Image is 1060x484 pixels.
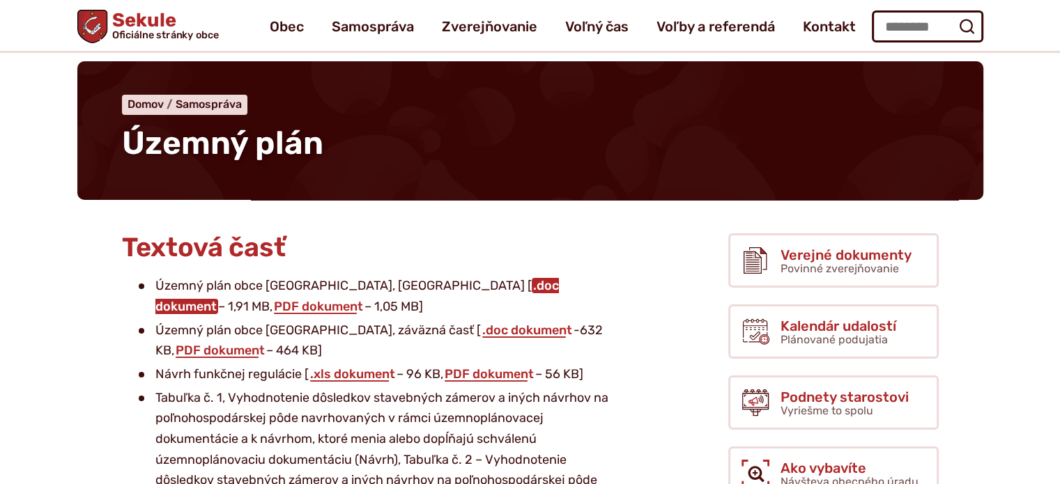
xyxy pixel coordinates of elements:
[270,7,304,46] a: Obec
[77,10,219,43] a: Logo Sekule, prejsť na domovskú stránku.
[112,30,219,40] span: Oficiálne stránky obce
[139,364,617,385] li: Návrh funkčnej regulácie [ – 96 KB, – 56 KB]
[728,375,939,430] a: Podnety starostovi Vyriešme to spolu
[77,10,107,43] img: Prejsť na domovskú stránku
[728,233,939,288] a: Verejné dokumenty Povinné zverejňovanie
[443,366,535,382] a: PDF dokument
[481,322,574,338] a: .doc dokument
[176,97,242,111] a: Samospráva
[128,97,164,111] span: Domov
[656,7,775,46] a: Voľby a referendá
[139,320,617,361] li: Územný plán obce [GEOGRAPHIC_DATA], záväzná časť [ -632 KB, – 464 KB]
[442,7,537,46] a: Zverejňovanie
[139,276,617,317] li: Územný plán obce [GEOGRAPHIC_DATA], [GEOGRAPHIC_DATA] [ – 1,91 MB, – 1,05 MB]
[272,299,364,314] a: PDF dokument
[781,262,899,275] span: Povinné zverejňovanie
[122,124,323,162] span: Územný plán
[781,404,873,417] span: Vyriešme to spolu
[781,389,909,405] span: Podnety starostovi
[174,343,266,358] a: PDF dokument
[565,7,629,46] a: Voľný čas
[122,231,286,263] span: Textová časť
[107,11,219,40] span: Sekule
[155,278,559,314] a: .doc dokument
[781,318,896,334] span: Kalendár udalostí
[309,366,397,382] a: .xls dokument
[781,247,912,263] span: Verejné dokumenty
[781,460,919,476] span: Ako vybavíte
[728,304,939,359] a: Kalendár udalostí Plánované podujatia
[332,7,414,46] a: Samospráva
[128,97,176,111] a: Domov
[781,333,888,346] span: Plánované podujatia
[803,7,856,46] a: Kontakt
